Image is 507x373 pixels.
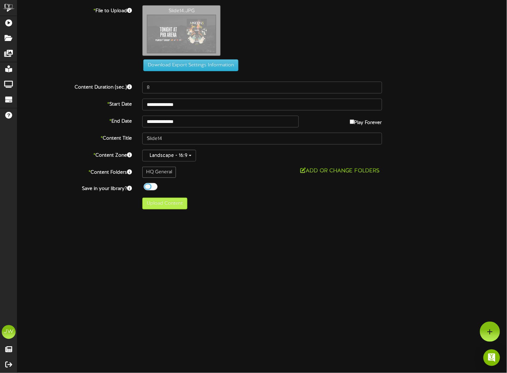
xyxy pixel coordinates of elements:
[12,133,137,142] label: Content Title
[142,150,196,161] button: Landscape - 16:9
[350,116,382,126] label: Play Forever
[142,133,382,144] input: Title of this Content
[12,150,137,159] label: Content Zone
[298,167,382,175] button: Add or Change Folders
[12,99,137,108] label: Start Date
[12,116,137,125] label: End Date
[483,349,500,366] div: Open Intercom Messenger
[143,59,238,71] button: Download Export Settings Information
[12,167,137,176] label: Content Folders
[12,82,137,91] label: Content Duration (sec.)
[140,63,238,68] a: Download Export Settings Information
[142,167,176,178] div: HQ General
[12,5,137,15] label: File to Upload
[142,198,187,209] button: Upload Content
[12,183,137,192] label: Save in your library?
[2,325,16,339] div: JW
[350,119,354,124] input: Play Forever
